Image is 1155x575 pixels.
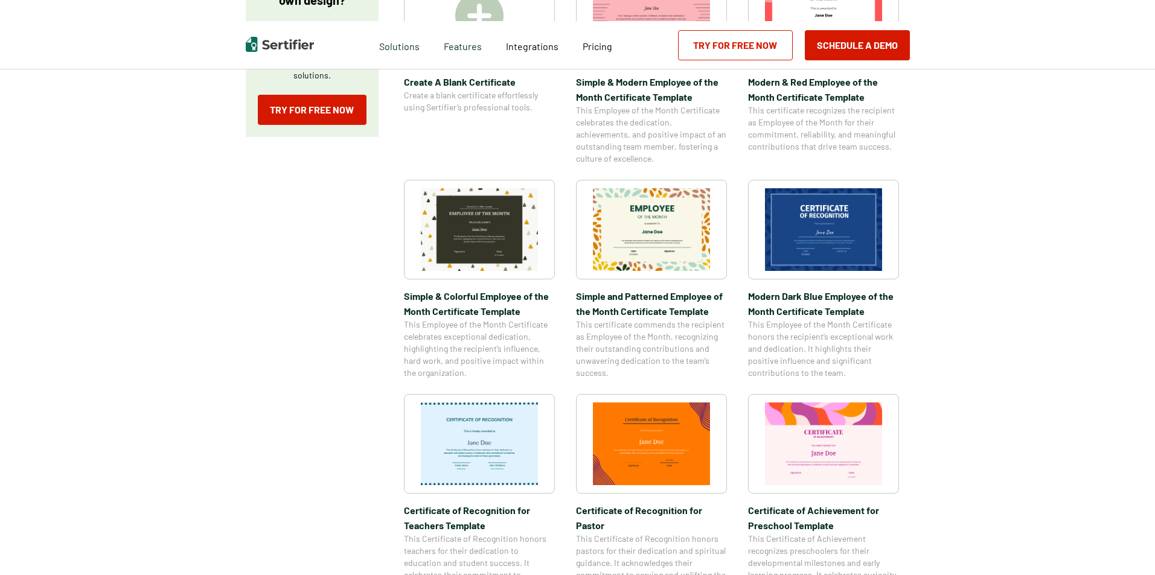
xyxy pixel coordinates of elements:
span: Certificate of Recognition for Teachers Template [404,503,555,533]
span: Create a blank certificate effortlessly using Sertifier’s professional tools. [404,89,555,113]
span: This Employee of the Month Certificate honors the recipient’s exceptional work and dedication. It... [748,319,899,379]
span: This Employee of the Month Certificate celebrates exceptional dedication, highlighting the recipi... [404,319,555,379]
a: Integrations [506,37,558,52]
a: Pricing [583,37,612,52]
a: Modern Dark Blue Employee of the Month Certificate TemplateModern Dark Blue Employee of the Month... [748,180,899,379]
a: Try for Free Now [258,95,366,125]
a: Simple & Colorful Employee of the Month Certificate TemplateSimple & Colorful Employee of the Mon... [404,180,555,379]
img: Simple & Colorful Employee of the Month Certificate Template [421,188,538,271]
img: Simple and Patterned Employee of the Month Certificate Template [593,188,710,271]
span: Simple & Colorful Employee of the Month Certificate Template [404,288,555,319]
img: Certificate of Recognition for Teachers Template [421,402,538,485]
img: Sertifier | Digital Credentialing Platform [246,37,314,52]
span: Modern Dark Blue Employee of the Month Certificate Template [748,288,899,319]
span: This certificate commends the recipient as Employee of the Month, recognizing their outstanding c... [576,319,727,379]
span: Modern & Red Employee of the Month Certificate Template [748,74,899,104]
span: Certificate of Recognition for Pastor [576,503,727,533]
span: This certificate recognizes the recipient as Employee of the Month for their commitment, reliabil... [748,104,899,153]
img: Modern Dark Blue Employee of the Month Certificate Template [765,188,882,271]
span: Solutions [379,37,420,52]
span: Features [444,37,482,52]
span: Certificate of Achievement for Preschool Template [748,503,899,533]
span: Create A Blank Certificate [404,74,555,89]
span: Integrations [506,40,558,52]
span: This Employee of the Month Certificate celebrates the dedication, achievements, and positive impa... [576,104,727,165]
img: Certificate of Recognition for Pastor [593,402,710,485]
a: Try for Free Now [678,30,793,60]
a: Simple and Patterned Employee of the Month Certificate TemplateSimple and Patterned Employee of t... [576,180,727,379]
span: Pricing [583,40,612,52]
img: Certificate of Achievement for Preschool Template [765,402,882,485]
span: Simple & Modern Employee of the Month Certificate Template [576,74,727,104]
span: Simple and Patterned Employee of the Month Certificate Template [576,288,727,319]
